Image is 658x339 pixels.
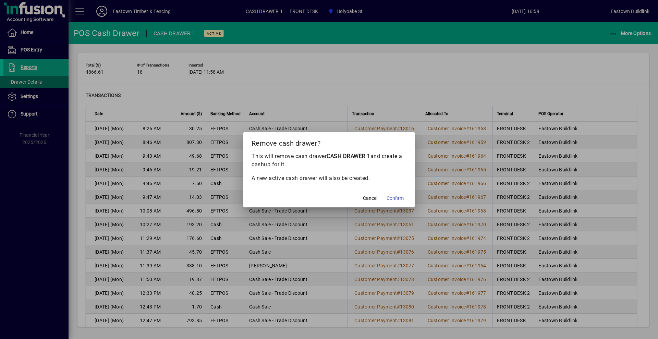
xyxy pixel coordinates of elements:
span: Cancel [363,195,377,202]
p: A new active cash drawer will also be created. [252,174,406,182]
h2: Remove cash drawer? [243,132,415,152]
span: Confirm [387,195,404,202]
button: Confirm [384,192,406,205]
b: CASH DRAWER 1 [327,153,370,159]
button: Cancel [359,192,381,205]
p: This will remove cash drawer and create a cashup for it. [252,152,406,169]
